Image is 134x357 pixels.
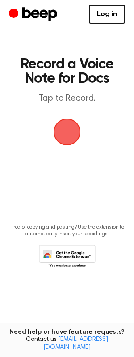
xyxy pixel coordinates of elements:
p: Tired of copying and pasting? Use the extension to automatically insert your recordings. [7,224,127,238]
a: Beep [9,6,59,23]
span: Contact us [5,336,129,352]
a: Log in [89,5,125,24]
a: [EMAIL_ADDRESS][DOMAIN_NAME] [43,336,108,351]
h1: Record a Voice Note for Docs [16,57,118,86]
p: Tap to Record. [16,93,118,104]
img: Beep Logo [54,119,80,145]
